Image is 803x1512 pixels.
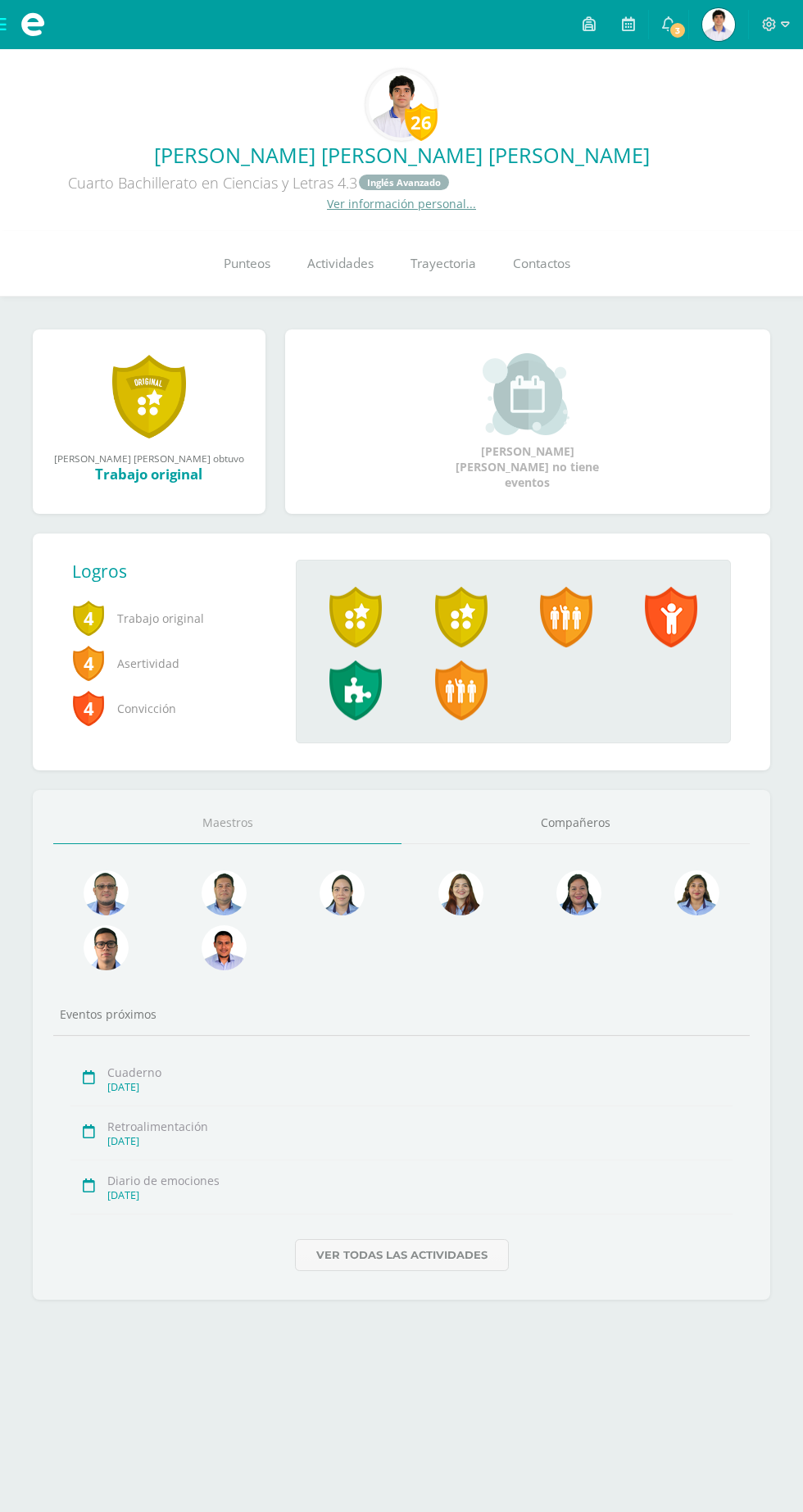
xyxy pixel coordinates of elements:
div: Diario de emociones [107,1173,733,1188]
div: [DATE] [107,1188,733,1202]
span: Trayectoria [411,256,476,273]
span: Trabajo original [72,596,270,641]
img: 525754c3d20db2d5c943f1c7568050cc.png [369,72,434,138]
div: [PERSON_NAME] [PERSON_NAME] obtuvo [49,452,249,465]
div: 26 [405,103,438,141]
span: 4 [72,599,105,637]
div: Cuaderno [107,1065,733,1080]
div: [DATE] [107,1080,733,1094]
a: Actividades [288,231,392,297]
a: Ver todas las actividades [295,1239,509,1271]
div: Trabajo original [49,465,249,484]
span: Actividades [307,256,374,273]
a: Ver información personal... [327,196,476,211]
img: 4a7f7f1a360f3d8e2a3425f4c4febaf9.png [556,870,601,915]
span: Asertividad [72,641,270,686]
span: 4 [72,689,105,727]
div: Cuarto Bachillerato en Ciencias y Letras 4.3 [13,169,505,196]
div: Logros [72,560,283,583]
span: Convicción [72,686,270,731]
img: cc0c97458428ff7fb5cd31c6f23e5075.png [202,925,247,970]
a: Maestros [53,802,401,844]
a: Compañeros [401,802,750,844]
div: [DATE] [107,1134,733,1148]
div: Retroalimentación [107,1119,733,1134]
a: Inglés Avanzado [359,175,449,190]
img: 99962f3fa423c9b8099341731b303440.png [84,870,129,915]
div: Eventos próximos [53,1006,750,1022]
img: event_small.png [483,353,572,435]
img: 72fdff6db23ea16c182e3ba03ce826f1.png [674,870,719,915]
img: b3275fa016b95109afc471d3b448d7ac.png [84,925,129,970]
span: 3 [669,21,687,39]
img: f1064d02c1caee954fc796af330ee3d6.png [702,8,735,41]
a: Punteos [205,231,288,297]
img: 375aecfb130304131abdbe7791f44736.png [320,870,365,915]
a: Contactos [494,231,588,297]
span: Contactos [513,256,570,273]
a: [PERSON_NAME] [PERSON_NAME] [PERSON_NAME] [13,141,790,169]
span: Punteos [224,256,270,273]
img: a9adb280a5deb02de052525b0213cdb9.png [438,870,483,915]
span: 4 [72,644,105,682]
div: [PERSON_NAME] [PERSON_NAME] no tiene eventos [446,353,610,490]
a: Trayectoria [392,231,494,297]
img: 2ac039123ac5bd71a02663c3aa063ac8.png [202,870,247,915]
